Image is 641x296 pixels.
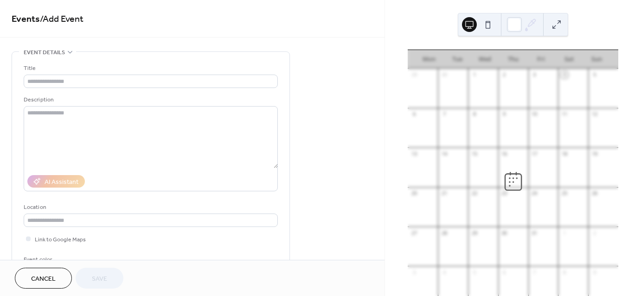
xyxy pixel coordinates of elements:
div: Tue [443,50,471,69]
div: Mon [415,50,443,69]
div: Description [24,95,276,105]
div: 31 [531,229,538,236]
div: 1 [561,229,568,236]
div: 29 [410,71,417,78]
div: Wed [471,50,499,69]
span: Cancel [31,274,56,284]
div: 7 [531,269,538,276]
div: 18 [561,150,568,157]
div: 15 [471,150,478,157]
div: 9 [591,269,598,276]
div: 22 [471,190,478,197]
div: Sun [583,50,611,69]
div: Title [24,63,276,73]
div: 6 [501,269,508,276]
div: 5 [591,71,598,78]
a: Events [12,10,40,28]
div: 20 [410,190,417,197]
div: 19 [591,150,598,157]
div: 5 [471,269,478,276]
div: 14 [441,150,448,157]
div: 30 [441,71,448,78]
div: 8 [471,111,478,118]
div: 16 [501,150,508,157]
div: 8 [561,269,568,276]
div: 2 [591,229,598,236]
div: 28 [441,229,448,236]
div: Event color [24,255,93,265]
div: 3 [410,269,417,276]
div: 17 [531,150,538,157]
div: 23 [501,190,508,197]
div: 6 [410,111,417,118]
div: 4 [561,71,568,78]
div: 29 [471,229,478,236]
div: Fri [527,50,555,69]
div: Thu [499,50,527,69]
div: 25 [561,190,568,197]
div: 26 [591,190,598,197]
div: 10 [531,111,538,118]
div: 7 [441,111,448,118]
div: 21 [441,190,448,197]
div: 1 [471,71,478,78]
div: 11 [561,111,568,118]
div: 2 [501,71,508,78]
div: 9 [501,111,508,118]
button: Cancel [15,268,72,289]
div: 12 [591,111,598,118]
div: 27 [410,229,417,236]
span: / Add Event [40,10,83,28]
div: 13 [410,150,417,157]
div: 30 [501,229,508,236]
div: Location [24,202,276,212]
div: 3 [531,71,538,78]
span: Event details [24,48,65,57]
span: Link to Google Maps [35,235,86,245]
div: Sat [555,50,583,69]
div: 24 [531,190,538,197]
div: 4 [441,269,448,276]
